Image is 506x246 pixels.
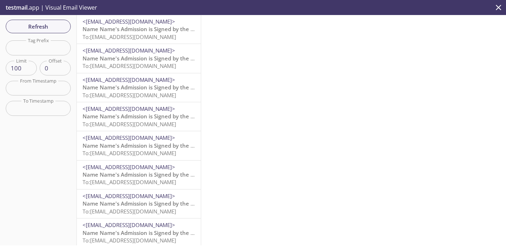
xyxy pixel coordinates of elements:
span: <[EMAIL_ADDRESS][DOMAIN_NAME]> [83,221,175,228]
span: <[EMAIL_ADDRESS][DOMAIN_NAME]> [83,76,175,83]
span: Name Name's Admission is Signed by the Resident [83,25,213,33]
span: testmail [6,4,28,11]
button: Refresh [6,20,71,33]
span: Name Name's Admission is Signed by the Resident [83,84,213,91]
span: To: [EMAIL_ADDRESS][DOMAIN_NAME] [83,237,176,244]
span: Name Name's Admission is Signed by the Resident [83,55,213,62]
span: <[EMAIL_ADDRESS][DOMAIN_NAME]> [83,192,175,200]
div: <[EMAIL_ADDRESS][DOMAIN_NAME]>Name Name's Admission is Signed by the ResidentTo:[EMAIL_ADDRESS][D... [77,44,201,73]
span: <[EMAIL_ADDRESS][DOMAIN_NAME]> [83,105,175,112]
span: Name Name's Admission is Signed by the Resident [83,142,213,149]
span: Name Name's Admission is Signed by the Resident [83,229,213,236]
div: <[EMAIL_ADDRESS][DOMAIN_NAME]>Name Name's Admission is Signed by the ResidentTo:[EMAIL_ADDRESS][D... [77,15,201,44]
div: <[EMAIL_ADDRESS][DOMAIN_NAME]>Name Name's Admission is Signed by the ResidentTo:[EMAIL_ADDRESS][D... [77,73,201,102]
div: <[EMAIL_ADDRESS][DOMAIN_NAME]>Name Name's Admission is Signed by the ResidentTo:[EMAIL_ADDRESS][D... [77,190,201,218]
span: <[EMAIL_ADDRESS][DOMAIN_NAME]> [83,18,175,25]
div: <[EMAIL_ADDRESS][DOMAIN_NAME]>Name Name's Admission is Signed by the ResidentTo:[EMAIL_ADDRESS][D... [77,161,201,189]
span: Name Name's Admission is Signed by the Resident [83,113,213,120]
span: <[EMAIL_ADDRESS][DOMAIN_NAME]> [83,134,175,141]
span: To: [EMAIL_ADDRESS][DOMAIN_NAME] [83,120,176,128]
span: Refresh [11,22,65,31]
span: Name Name's Admission is Signed by the Resident [83,171,213,178]
span: <[EMAIL_ADDRESS][DOMAIN_NAME]> [83,47,175,54]
span: To: [EMAIL_ADDRESS][DOMAIN_NAME] [83,62,176,69]
div: <[EMAIL_ADDRESS][DOMAIN_NAME]>Name Name's Admission is Signed by the ResidentTo:[EMAIL_ADDRESS][D... [77,131,201,160]
span: To: [EMAIL_ADDRESS][DOMAIN_NAME] [83,33,176,40]
span: Name Name's Admission is Signed by the Resident [83,200,213,207]
div: <[EMAIL_ADDRESS][DOMAIN_NAME]>Name Name's Admission is Signed by the ResidentTo:[EMAIL_ADDRESS][D... [77,102,201,131]
span: To: [EMAIL_ADDRESS][DOMAIN_NAME] [83,149,176,157]
span: To: [EMAIL_ADDRESS][DOMAIN_NAME] [83,178,176,186]
span: To: [EMAIL_ADDRESS][DOMAIN_NAME] [83,208,176,215]
span: <[EMAIL_ADDRESS][DOMAIN_NAME]> [83,163,175,171]
span: To: [EMAIL_ADDRESS][DOMAIN_NAME] [83,92,176,99]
